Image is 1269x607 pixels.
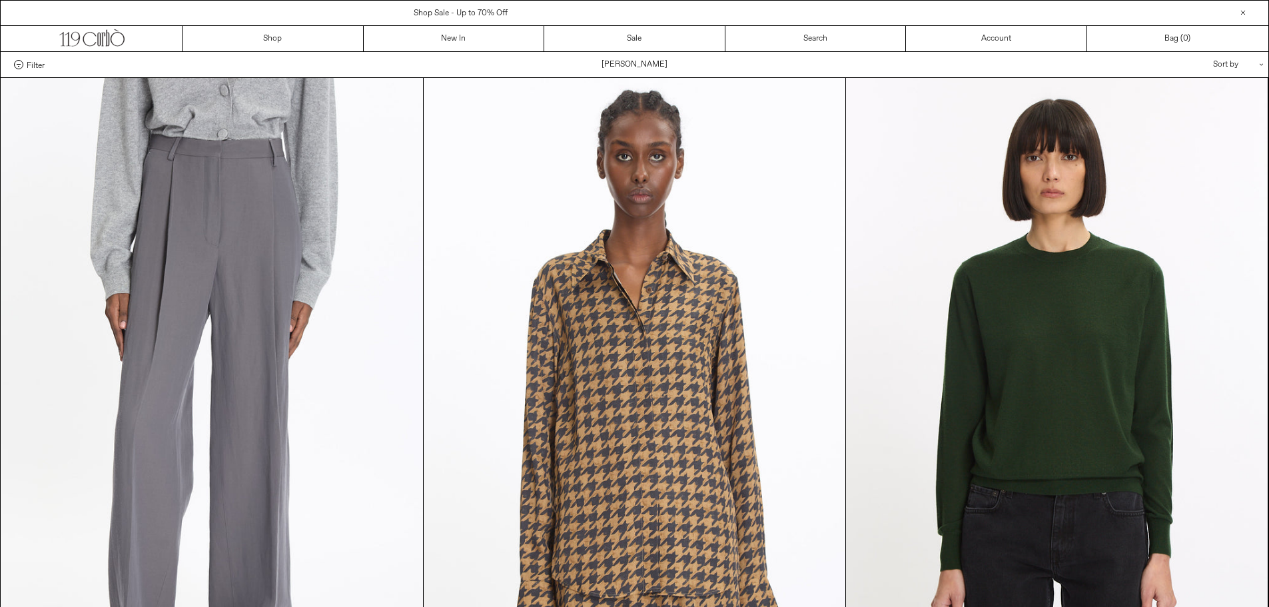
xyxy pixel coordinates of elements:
a: Bag () [1087,26,1268,51]
a: New In [364,26,545,51]
span: ) [1183,33,1190,45]
span: Filter [27,60,45,69]
a: Account [906,26,1087,51]
span: 0 [1183,33,1188,44]
a: Search [725,26,907,51]
a: Shop [183,26,364,51]
a: Shop Sale - Up to 70% Off [414,8,508,19]
div: Sort by [1135,52,1255,77]
a: Sale [544,26,725,51]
